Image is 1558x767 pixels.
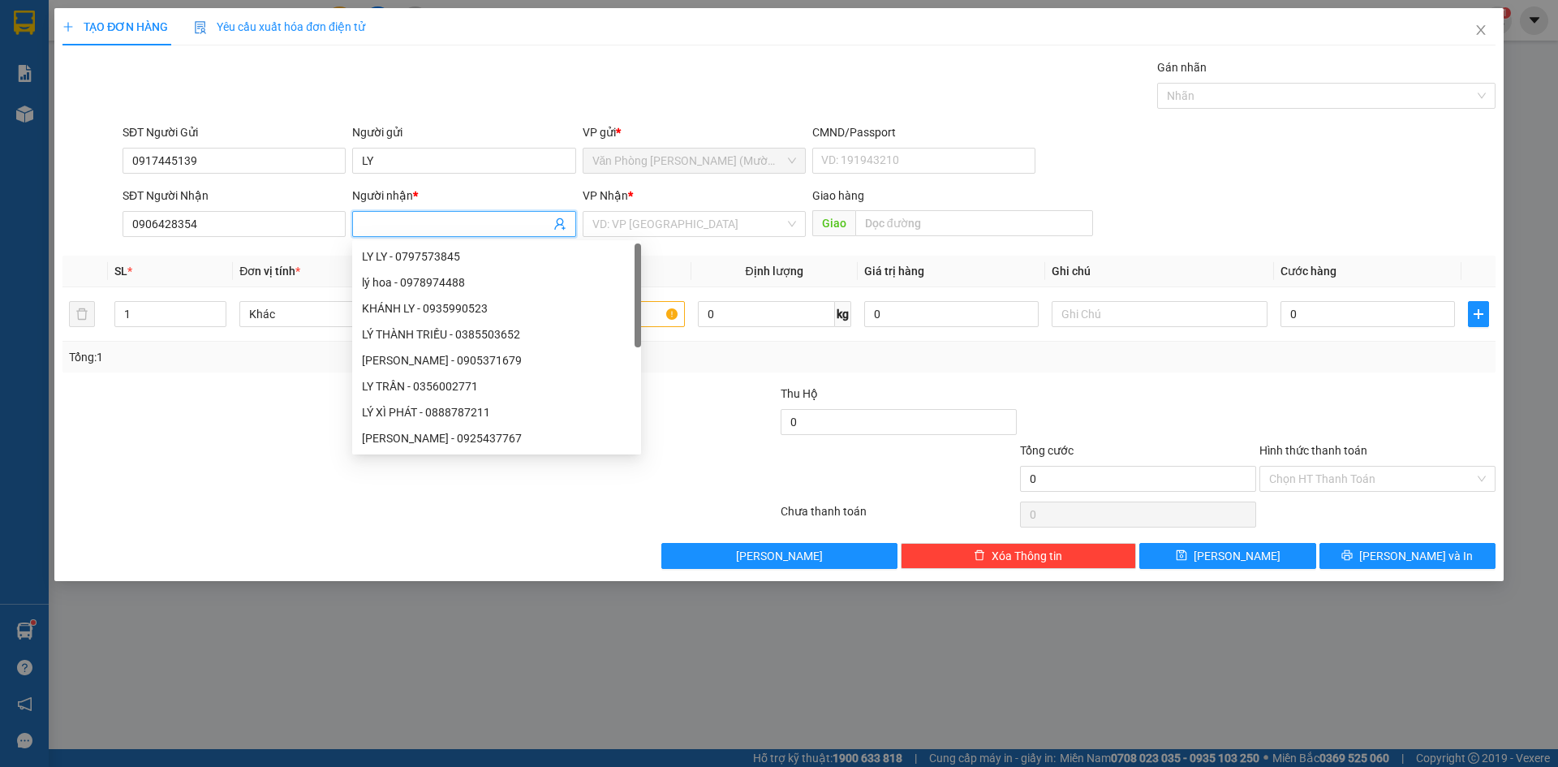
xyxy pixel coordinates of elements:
[1458,8,1504,54] button: Close
[249,302,445,326] span: Khác
[864,265,924,278] span: Giá trị hàng
[20,20,101,101] img: logo.jpg
[362,274,631,291] div: lý hoa - 0978974488
[1468,301,1489,327] button: plus
[105,24,156,128] b: BIÊN NHẬN GỬI HÀNG
[1194,547,1280,565] span: [PERSON_NAME]
[1474,24,1487,37] span: close
[352,321,641,347] div: LÝ THÀNH TRIỀU - 0385503652
[812,189,864,202] span: Giao hàng
[352,399,641,425] div: LÝ XÌ PHÁT - 0888787211
[974,549,985,562] span: delete
[812,123,1035,141] div: CMND/Passport
[69,348,601,366] div: Tổng: 1
[362,377,631,395] div: LY TRẦN - 0356002771
[583,123,806,141] div: VP gửi
[1157,61,1207,74] label: Gán nhãn
[352,243,641,269] div: LY LY - 0797573845
[1469,308,1488,321] span: plus
[194,21,207,34] img: icon
[352,347,641,373] div: LÝ THỤY DUNG - 0905371679
[1259,444,1367,457] label: Hình thức thanh toán
[213,316,222,325] span: down
[352,269,641,295] div: lý hoa - 0978974488
[1020,444,1074,457] span: Tổng cước
[1045,256,1274,287] th: Ghi chú
[1359,547,1473,565] span: [PERSON_NAME] và In
[661,543,897,569] button: [PERSON_NAME]
[362,429,631,447] div: [PERSON_NAME] - 0925437767
[553,218,566,231] span: user-add
[352,123,575,141] div: Người gửi
[1052,301,1267,327] input: Ghi Chú
[1280,265,1336,278] span: Cước hàng
[352,373,641,399] div: LY TRẦN - 0356002771
[736,547,823,565] span: [PERSON_NAME]
[352,295,641,321] div: KHÁNH LY - 0935990523
[362,351,631,369] div: [PERSON_NAME] - 0905371679
[194,20,365,33] span: Yêu cầu xuất hóa đơn điện tử
[136,77,223,97] li: (c) 2017
[123,187,346,205] div: SĐT Người Nhận
[1319,543,1496,569] button: printer[PERSON_NAME] và In
[239,265,300,278] span: Đơn vị tính
[69,301,95,327] button: delete
[123,123,346,141] div: SĐT Người Gửi
[62,20,168,33] span: TẠO ĐƠN HÀNG
[855,210,1093,236] input: Dọc đường
[208,314,226,326] span: Decrease Value
[208,302,226,314] span: Increase Value
[62,21,74,32] span: plus
[583,189,628,202] span: VP Nhận
[779,502,1018,531] div: Chưa thanh toán
[362,299,631,317] div: KHÁNH LY - 0935990523
[1341,549,1353,562] span: printer
[781,387,818,400] span: Thu Hộ
[362,325,631,343] div: LÝ THÀNH TRIỀU - 0385503652
[835,301,851,327] span: kg
[362,248,631,265] div: LY LY - 0797573845
[1176,549,1187,562] span: save
[213,304,222,314] span: up
[746,265,803,278] span: Định lượng
[992,547,1062,565] span: Xóa Thông tin
[1139,543,1315,569] button: save[PERSON_NAME]
[362,403,631,421] div: LÝ XÌ PHÁT - 0888787211
[592,149,796,173] span: Văn Phòng Trần Phú (Mường Thanh)
[20,105,92,181] b: [PERSON_NAME]
[114,265,127,278] span: SL
[864,301,1039,327] input: 0
[176,20,215,59] img: logo.jpg
[352,425,641,451] div: LÝ UYÊN - 0925437767
[901,543,1137,569] button: deleteXóa Thông tin
[136,62,223,75] b: [DOMAIN_NAME]
[812,210,855,236] span: Giao
[352,187,575,205] div: Người nhận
